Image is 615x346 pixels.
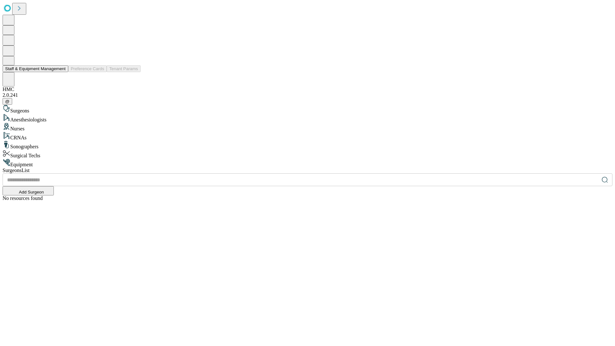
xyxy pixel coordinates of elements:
[3,186,54,195] button: Add Surgeon
[3,86,612,92] div: HMC
[3,65,68,72] button: Staff & Equipment Management
[3,98,12,105] button: @
[3,92,612,98] div: 2.0.241
[68,65,107,72] button: Preference Cards
[3,168,612,173] div: Surgeons List
[3,123,612,132] div: Nurses
[3,105,612,114] div: Surgeons
[19,190,44,194] span: Add Surgeon
[3,159,612,168] div: Equipment
[3,150,612,159] div: Surgical Techs
[3,114,612,123] div: Anesthesiologists
[107,65,141,72] button: Tenant Params
[3,132,612,141] div: CRNAs
[3,195,612,201] div: No resources found
[3,141,612,150] div: Sonographers
[5,99,10,104] span: @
